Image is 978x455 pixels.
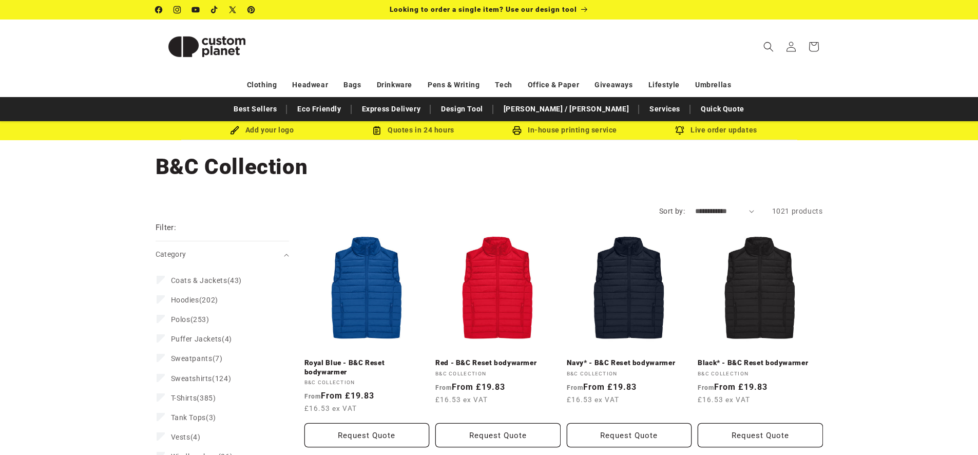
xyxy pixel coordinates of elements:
a: Giveaways [595,76,632,94]
span: Sweatshirts [171,374,213,383]
a: Clothing [247,76,277,94]
div: Live order updates [641,124,792,137]
a: Best Sellers [228,100,282,118]
img: Order Updates Icon [372,126,381,135]
summary: Category (0 selected) [156,241,289,268]
span: Sweatpants [171,354,213,363]
span: Hoodies [171,296,199,304]
div: In-house printing service [489,124,641,137]
a: Express Delivery [357,100,426,118]
a: Headwear [292,76,328,94]
button: Request Quote [435,423,561,447]
label: Sort by: [659,207,685,215]
a: Umbrellas [695,76,731,94]
a: Design Tool [436,100,488,118]
a: Navy* - B&C Reset bodywarmer [567,358,692,368]
span: 1021 products [772,207,823,215]
span: (43) [171,276,242,285]
a: Custom Planet [151,20,262,73]
span: Category [156,250,186,258]
span: Polos [171,315,190,324]
button: Request Quote [304,423,430,447]
a: Red - B&C Reset bodywarmer [435,358,561,368]
span: T-Shirts [171,394,197,402]
span: (7) [171,354,223,363]
span: Coats & Jackets [171,276,227,285]
a: Pens & Writing [428,76,480,94]
a: Tech [495,76,512,94]
a: Lifestyle [648,76,680,94]
a: Eco Friendly [292,100,346,118]
img: In-house printing [512,126,522,135]
span: (385) [171,393,216,403]
span: (124) [171,374,232,383]
a: Services [644,100,685,118]
a: Quick Quote [696,100,750,118]
h2: Filter: [156,222,177,234]
div: Add your logo [186,124,338,137]
a: Black* - B&C Reset bodywarmer [698,358,823,368]
button: Request Quote [567,423,692,447]
a: Royal Blue - B&C Reset bodywarmer [304,358,430,376]
a: Drinkware [377,76,412,94]
span: (202) [171,295,218,305]
button: Request Quote [698,423,823,447]
span: Tank Tops [171,413,206,422]
span: Vests [171,433,190,441]
a: Office & Paper [528,76,579,94]
span: (4) [171,432,201,442]
div: Quotes in 24 hours [338,124,489,137]
a: [PERSON_NAME] / [PERSON_NAME] [498,100,634,118]
span: Looking to order a single item? Use our design tool [390,5,577,13]
img: Brush Icon [230,126,239,135]
span: (253) [171,315,209,324]
span: Puffer Jackets [171,335,222,343]
img: Order updates [675,126,684,135]
a: Bags [343,76,361,94]
summary: Search [757,35,780,58]
span: (4) [171,334,232,344]
span: (3) [171,413,216,422]
h1: B&C Collection [156,153,823,181]
img: Custom Planet [156,24,258,70]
